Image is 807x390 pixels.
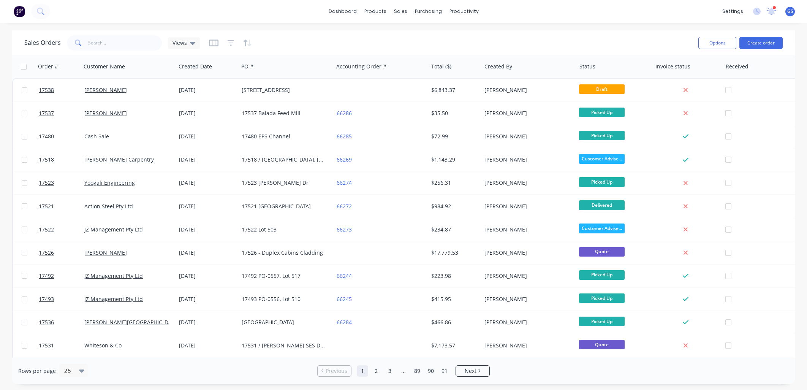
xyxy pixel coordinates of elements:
a: [PERSON_NAME] [84,109,127,117]
div: $415.95 [431,295,476,303]
a: Jump forward [398,365,409,377]
div: [PERSON_NAME] [484,86,569,94]
div: Invoice status [655,63,690,70]
span: Quote [579,247,625,257]
div: Status [579,63,595,70]
span: Picked Up [579,108,625,117]
a: dashboard [325,6,361,17]
div: $72.99 [431,133,476,140]
a: 66284 [337,319,352,326]
span: Views [172,39,187,47]
a: 17518 [39,148,84,171]
div: $984.92 [431,203,476,210]
div: 17522 Lot 503 [242,226,326,233]
div: [DATE] [179,86,236,94]
div: [DATE] [179,272,236,280]
div: [PERSON_NAME] [484,179,569,187]
span: 17537 [39,109,54,117]
div: $7,173.57 [431,342,476,349]
a: 17522 [39,218,84,241]
div: 17537 Baiada Feed Mill [242,109,326,117]
span: Picked Up [579,317,625,326]
span: Previous [326,367,347,375]
a: 17538 [39,79,84,101]
div: Created Date [179,63,212,70]
span: Picked Up [579,177,625,187]
button: Options [698,37,736,49]
span: Draft [579,84,625,94]
a: 66286 [337,109,352,117]
div: 17526 - Duplex Cabins Cladding [242,249,326,257]
a: Page 91 [439,365,450,377]
a: Yoogali Engineering [84,179,135,186]
a: 17480 [39,125,84,148]
a: Whiteson & Co [84,342,122,349]
div: [PERSON_NAME] [484,226,569,233]
a: 17492 [39,265,84,287]
div: Received [726,63,748,70]
div: $35.50 [431,109,476,117]
div: [DATE] [179,295,236,303]
a: Action Steel Pty Ltd [84,203,133,210]
a: 17523 [39,171,84,194]
div: [DATE] [179,249,236,257]
a: 66285 [337,133,352,140]
div: 17521 [GEOGRAPHIC_DATA] [242,203,326,210]
div: $6,843.37 [431,86,476,94]
input: Search... [88,35,162,51]
a: Page 3 [384,365,396,377]
div: 17492 PO-0557, Lot 517 [242,272,326,280]
div: Order # [38,63,58,70]
div: $234.87 [431,226,476,233]
div: Customer Name [84,63,125,70]
a: [PERSON_NAME] Carpentry [84,156,154,163]
div: [PERSON_NAME] [484,156,569,163]
div: 17523 [PERSON_NAME] Dr [242,179,326,187]
div: [DATE] [179,133,236,140]
span: 17493 [39,295,54,303]
div: purchasing [411,6,446,17]
div: settings [718,6,747,17]
a: 17526 [39,241,84,264]
a: 66273 [337,226,352,233]
span: 17518 [39,156,54,163]
a: Page 2 [370,365,382,377]
a: JZ Management Pty Ltd [84,226,143,233]
div: $223.98 [431,272,476,280]
a: Page 89 [411,365,423,377]
a: [PERSON_NAME] [84,86,127,94]
span: Picked Up [579,293,625,303]
span: Quote [579,340,625,349]
div: [DATE] [179,109,236,117]
span: 17526 [39,249,54,257]
div: [DATE] [179,156,236,163]
div: productivity [446,6,483,17]
div: [PERSON_NAME] [484,295,569,303]
div: 17480 EPS Channel [242,133,326,140]
h1: Sales Orders [24,39,61,46]
div: 17531 / [PERSON_NAME] SES Doors [242,342,326,349]
span: 17523 [39,179,54,187]
span: Rows per page [18,367,56,375]
div: [DATE] [179,342,236,349]
div: Created By [484,63,512,70]
div: [PERSON_NAME] [484,109,569,117]
a: JZ Management Pty Ltd [84,295,143,303]
a: Next page [456,367,489,375]
ul: Pagination [314,365,493,377]
div: Total ($) [431,63,451,70]
div: Accounting Order # [336,63,386,70]
div: [PERSON_NAME] [484,203,569,210]
a: Previous page [318,367,351,375]
span: 17522 [39,226,54,233]
span: Customer Advise... [579,224,625,233]
button: Create order [739,37,783,49]
a: Page 1 is your current page [357,365,368,377]
div: [PERSON_NAME] [484,319,569,326]
a: 17537 [39,102,84,125]
a: JZ Management Pty Ltd [84,272,143,279]
a: 66245 [337,295,352,303]
div: $256.31 [431,179,476,187]
a: 66244 [337,272,352,279]
span: GS [787,8,793,15]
